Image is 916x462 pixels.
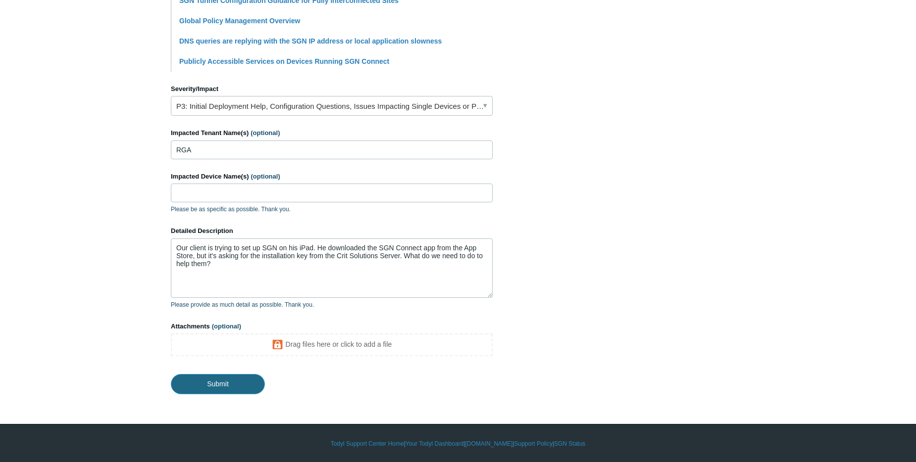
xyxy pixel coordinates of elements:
div: | | | | [171,439,745,448]
label: Severity/Impact [171,84,493,94]
label: Detailed Description [171,226,493,236]
p: Please provide as much detail as possible. Thank you. [171,300,493,309]
a: Todyl Support Center Home [331,439,404,448]
a: Your Todyl Dashboard [406,439,463,448]
a: P3: Initial Deployment Help, Configuration Questions, Issues Impacting Single Devices or Past Out... [171,96,493,116]
a: [DOMAIN_NAME] [465,439,512,448]
input: Submit [171,374,265,394]
a: Support Policy [514,439,553,448]
label: Impacted Device Name(s) [171,172,493,182]
span: (optional) [212,323,241,330]
a: Global Policy Management Overview [179,17,300,25]
a: SGN Status [554,439,585,448]
span: (optional) [251,129,280,137]
a: DNS queries are replying with the SGN IP address or local application slowness [179,37,442,45]
a: Publicly Accessible Services on Devices Running SGN Connect [179,57,389,65]
label: Attachments [171,322,493,331]
label: Impacted Tenant Name(s) [171,128,493,138]
span: (optional) [251,173,280,180]
p: Please be as specific as possible. Thank you. [171,205,493,214]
